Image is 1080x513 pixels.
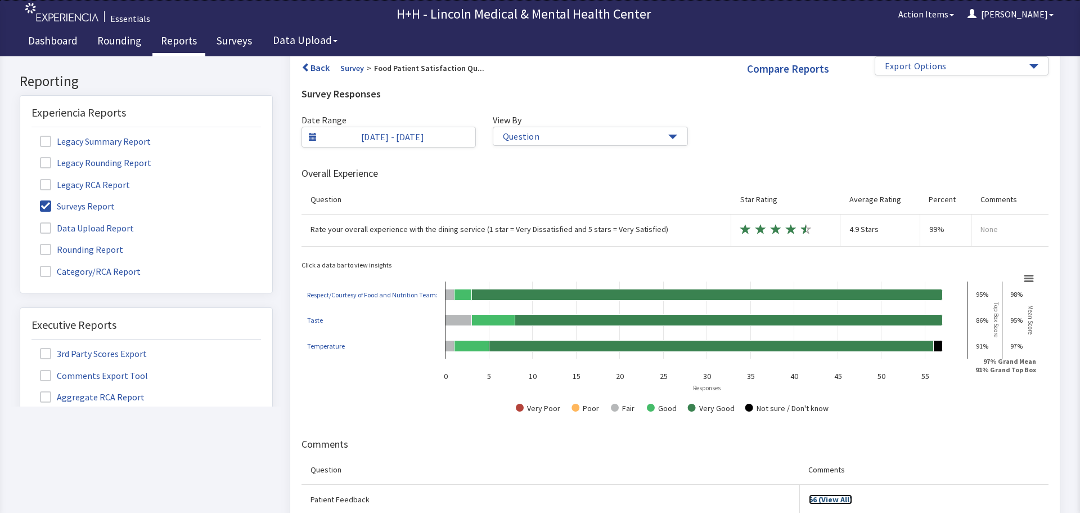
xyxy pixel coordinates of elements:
a: Back [301,6,330,17]
text: 40 [790,315,798,325]
td: Average Rating [840,128,920,158]
a: [DATE] - [DATE] [301,70,476,91]
text: 20 [616,315,624,325]
td: Comments [971,128,1048,158]
td: Question [301,399,799,429]
div: View By [493,57,688,70]
a: Dashboard [20,28,86,56]
button: Question [493,70,688,90]
td: Do you have any other feedback or comments you would like to share? (Please do not include your n... [301,429,799,458]
td: Star Rating [731,128,840,158]
span: Food Patient Satisfaction Questionnaire [374,7,484,17]
h4: Comments [301,382,1048,394]
a: Surveys [208,28,260,56]
div: Experiencia Reports [31,48,261,71]
label: 3rd Party Scores Export [31,289,158,304]
h2: Reporting [20,17,273,33]
h3: Survey Responses [301,32,1048,43]
text: Mean Score [1027,249,1034,278]
tspan: 97% Grand Mean [983,301,1036,309]
text: 25 [660,315,668,325]
span: Export Options [885,3,1028,16]
div: Essentials [110,12,150,25]
text: Good [658,347,677,357]
td: Percent [920,128,971,158]
label: Surveys Report [31,142,126,157]
label: Aggregate RCA Report [31,333,156,347]
img: experiencia_logo.png [25,3,98,21]
text: 98% [1010,234,1023,242]
a: Rounding [89,28,150,56]
text: 0 [444,315,448,325]
text: Responses [693,328,721,336]
text: 95% [976,234,988,242]
text: Very Good [699,347,735,357]
a: Taste [307,260,323,268]
text: Top Box Score [992,246,1000,281]
a: Survey [340,7,364,17]
p: H+H - Lincoln Medical & Mental Health Center [156,5,892,23]
text: Not sure / Don't know [757,347,829,357]
label: Data Upload Report [31,164,145,179]
a: Temperature [307,286,345,294]
a: Respect/Courtesy of Food and Nutrition Team: [307,234,438,243]
td: Question [301,128,731,158]
a: Reports [152,28,205,56]
span: > [367,7,371,17]
text: Poor [583,347,599,357]
h4: Overall Experience [301,111,1048,123]
div: Click a data bar to view insights [301,204,1048,214]
button: [PERSON_NAME] [961,3,1060,25]
text: 95% [1010,260,1023,268]
text: 86% [976,260,988,268]
text: 30 [703,315,711,325]
text: 91% [976,286,988,294]
text: 97% [1010,286,1023,294]
text: 50 [877,315,885,325]
text: Fair [622,347,634,357]
text: 55 [921,315,929,325]
text: 45 [834,315,842,325]
tspan: 91% Grand Top Box [975,309,1036,318]
span: None [980,168,998,178]
text: 35 [747,315,755,325]
a: Compare Reports [747,6,829,19]
td: 99% [920,158,971,190]
text: 15 [573,315,580,325]
text: Very Poor [527,347,560,357]
text: 5 [487,315,491,325]
div: Executive Reports [31,260,261,283]
label: Rounding Report [31,185,134,200]
button: Data Upload [266,30,344,51]
a: 56 (View All) [809,438,852,448]
td: Comments [799,399,1048,429]
label: Legacy Rounding Report [31,99,163,113]
td: 4.9 Stars [840,158,920,190]
label: Category/RCA Report [31,207,152,222]
span: Question [503,74,667,87]
text: 10 [529,315,537,325]
td: Rate your overall experience with the dining service (1 star = Very Dissatisfied and 5 stars = Ve... [301,158,731,190]
div: Date Range [301,57,476,70]
label: Legacy Summary Report [31,77,162,92]
button: Action Items [892,3,961,25]
label: Legacy RCA Report [31,121,141,135]
label: Comments Export Tool [31,311,159,326]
